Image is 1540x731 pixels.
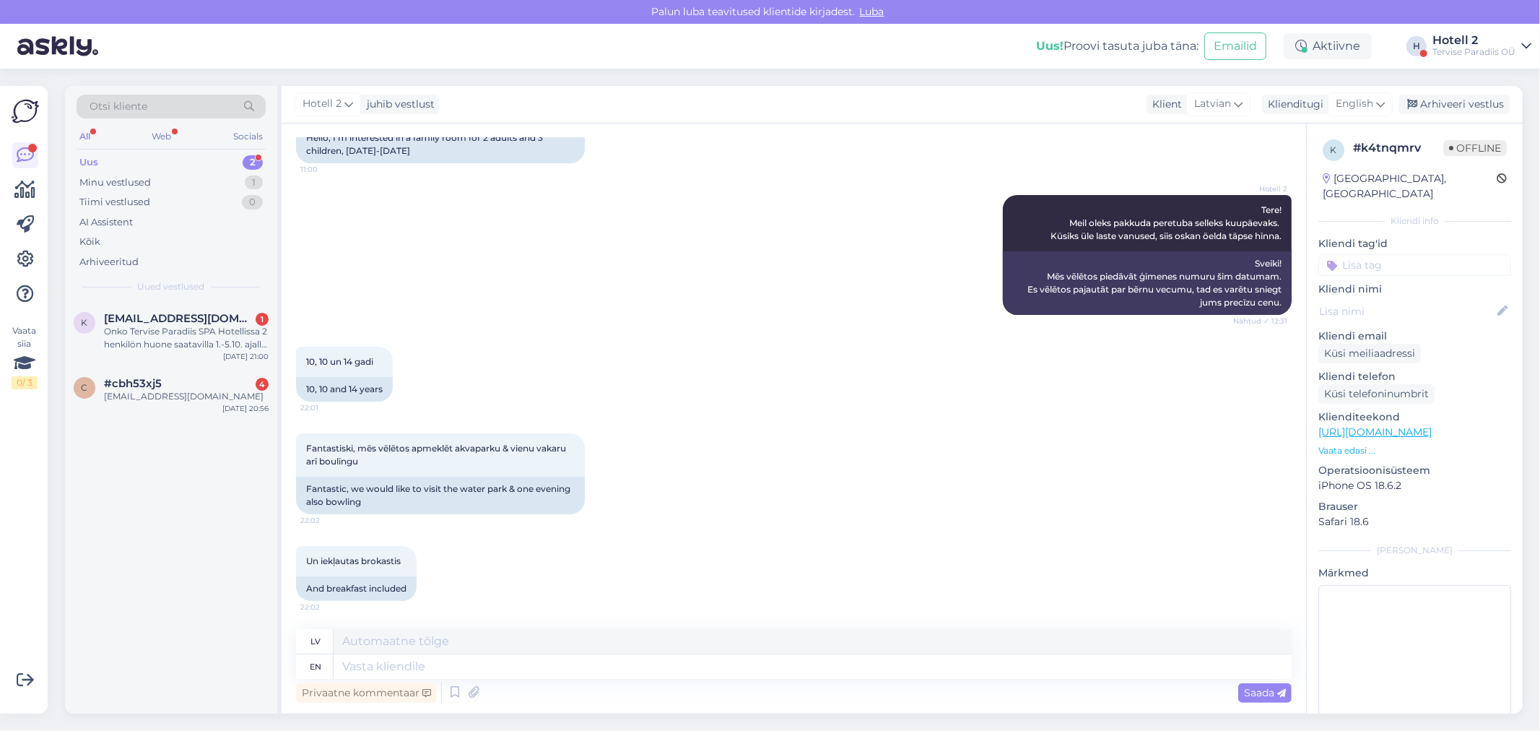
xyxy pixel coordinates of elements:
[230,127,266,146] div: Socials
[1318,369,1511,384] p: Kliendi telefon
[12,98,39,125] img: Askly Logo
[1432,46,1515,58] div: Tervise Paradiis OÜ
[1318,444,1511,457] p: Vaata edasi ...
[300,515,354,526] span: 22:02
[303,96,342,112] span: Hotell 2
[1318,566,1511,581] p: Märkmed
[300,602,354,613] span: 22:02
[12,376,38,389] div: 0 / 3
[1318,384,1435,404] div: Küsi telefoninumbrit
[79,155,98,170] div: Uus
[79,195,150,209] div: Tiimi vestlused
[856,5,889,18] span: Luba
[1204,33,1266,60] button: Emailid
[1318,544,1511,557] div: [PERSON_NAME]
[296,683,437,703] div: Privaatne kommentaar
[1432,35,1531,58] a: Hotell 2Tervise Paradiis OÜ
[1050,204,1282,241] span: Tere! Meil oleks pakkuda peretuba selleks kuupäevaks. Küsiks üle laste vanused, siis oskan öelda ...
[243,155,263,170] div: 2
[79,215,133,230] div: AI Assistent
[300,164,354,175] span: 11:00
[222,403,269,414] div: [DATE] 20:56
[12,324,38,389] div: Vaata siia
[82,382,88,393] span: c
[149,127,175,146] div: Web
[1318,215,1511,228] div: Kliendi info
[79,176,151,190] div: Minu vestlused
[1318,499,1511,514] p: Brauser
[1318,329,1511,344] p: Kliendi email
[104,377,162,390] span: #cbh53xj5
[104,390,269,403] div: [EMAIL_ADDRESS][DOMAIN_NAME]
[300,402,354,413] span: 22:01
[1318,425,1432,438] a: [URL][DOMAIN_NAME]
[82,317,88,328] span: k
[1036,38,1198,55] div: Proovi tasuta juba täna:
[1318,254,1511,276] input: Lisa tag
[306,555,401,566] span: Un iekļautas brokastis
[1319,303,1495,319] input: Lisa nimi
[79,255,139,269] div: Arhiveeritud
[311,629,321,654] div: lv
[1318,463,1511,478] p: Operatsioonisüsteem
[1233,316,1287,326] span: Nähtud ✓ 12:31
[1323,171,1497,202] div: [GEOGRAPHIC_DATA], [GEOGRAPHIC_DATA]
[306,356,373,367] span: 10, 10 un 14 gadi
[242,195,263,209] div: 0
[1284,33,1372,59] div: Aktiivne
[310,654,322,679] div: en
[1003,251,1292,315] div: Sveiki! Mēs vēlētos piedāvāt ģimenes numuru šim datumam. Es vēlētos pajautāt par bērnu vecumu, ta...
[138,280,205,293] span: Uued vestlused
[1318,236,1511,251] p: Kliendi tag'id
[1318,514,1511,529] p: Safari 18.6
[1353,139,1443,157] div: # k4tnqmrv
[1406,36,1427,56] div: H
[1398,95,1510,114] div: Arhiveeri vestlus
[90,99,147,114] span: Otsi kliente
[1318,410,1511,425] p: Klienditeekond
[104,325,269,351] div: Onko Tervise Paradiis SPA Hotellissa 2 henkilön huone saatavilla 1.-5.10. ajalle [PERSON_NAME] ky...
[1318,478,1511,493] p: iPhone OS 18.6.2
[296,126,585,163] div: Hello, I'm interested in a family room for 2 adults and 3 children, [DATE]-[DATE]
[1262,97,1323,112] div: Klienditugi
[1233,183,1287,194] span: Hotell 2
[223,351,269,362] div: [DATE] 21:00
[296,377,393,402] div: 10, 10 and 14 years
[256,378,269,391] div: 4
[306,443,568,467] span: Fantastiski, mēs vēlētos apmeklēt akvaparku & vienu vakaru arī boulingu
[1194,96,1231,112] span: Latvian
[1318,344,1421,363] div: Küsi meiliaadressi
[1147,97,1182,112] div: Klient
[245,176,263,190] div: 1
[1443,140,1507,156] span: Offline
[296,477,585,514] div: Fantastic, we would like to visit the water park & ​​one evening also bowling
[256,313,269,326] div: 1
[1244,686,1286,699] span: Saada
[296,576,417,601] div: And breakfast included
[79,235,100,249] div: Kõik
[77,127,93,146] div: All
[361,97,435,112] div: juhib vestlust
[1036,39,1063,53] b: Uus!
[1432,35,1515,46] div: Hotell 2
[1331,144,1337,155] span: k
[104,312,254,325] span: karijhietamaki@gmail.com
[1318,282,1511,297] p: Kliendi nimi
[1336,96,1373,112] span: English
